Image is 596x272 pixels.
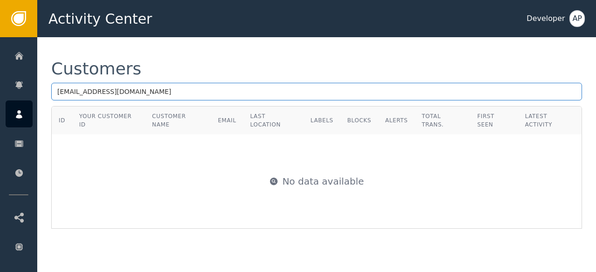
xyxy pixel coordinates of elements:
[525,112,575,129] div: Latest Activity
[48,8,152,29] span: Activity Center
[218,116,236,125] div: Email
[422,112,463,129] div: Total Trans.
[311,116,333,125] div: Labels
[152,112,204,129] div: Customer Name
[282,174,364,188] span: No data available
[527,13,565,24] div: Developer
[385,116,408,125] div: Alerts
[347,116,371,125] div: Blocks
[51,60,142,77] div: Customers
[569,10,585,27] button: AP
[51,83,582,100] input: Search by name, email, or ID
[59,116,65,125] div: ID
[79,112,138,129] div: Your Customer ID
[477,112,511,129] div: First Seen
[250,112,297,129] div: Last Location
